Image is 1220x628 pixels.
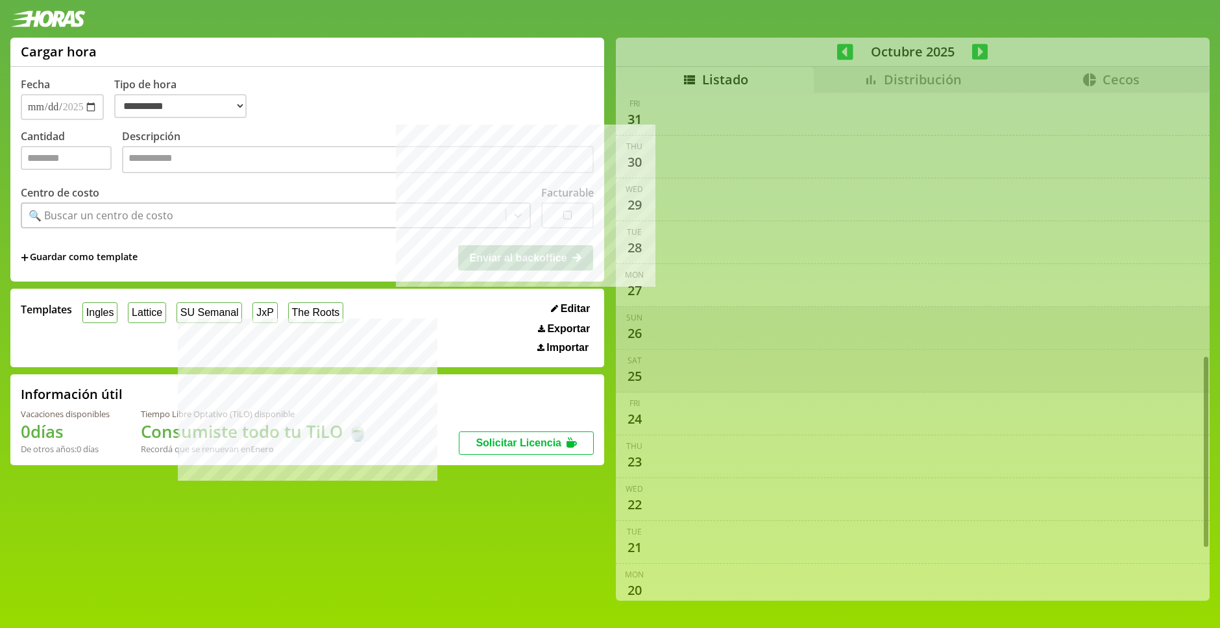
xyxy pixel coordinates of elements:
[21,146,112,170] input: Cantidad
[547,323,590,335] span: Exportar
[128,302,166,322] button: Lattice
[252,302,277,322] button: JxP
[21,250,29,265] span: +
[29,208,173,223] div: 🔍 Buscar un centro de costo
[547,302,594,315] button: Editar
[141,443,368,455] div: Recordá que se renuevan en
[21,77,50,91] label: Fecha
[114,94,247,118] select: Tipo de hora
[21,420,110,443] h1: 0 días
[21,302,72,317] span: Templates
[122,129,594,176] label: Descripción
[21,186,99,200] label: Centro de costo
[476,437,561,448] span: Solicitar Licencia
[21,443,110,455] div: De otros años: 0 días
[21,129,122,176] label: Cantidad
[21,408,110,420] div: Vacaciones disponibles
[459,431,594,455] button: Solicitar Licencia
[177,302,242,322] button: SU Semanal
[250,443,274,455] b: Enero
[541,186,594,200] label: Facturable
[10,10,86,27] img: logotipo
[122,146,594,173] textarea: Descripción
[82,302,117,322] button: Ingles
[141,408,368,420] div: Tiempo Libre Optativo (TiLO) disponible
[288,302,343,322] button: The Roots
[21,43,97,60] h1: Cargar hora
[21,250,138,265] span: +Guardar como template
[546,342,589,354] span: Importar
[114,77,257,120] label: Tipo de hora
[21,385,123,403] h2: Información útil
[141,420,368,443] h1: Consumiste todo tu TiLO 🍵
[534,322,594,335] button: Exportar
[561,303,590,315] span: Editar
